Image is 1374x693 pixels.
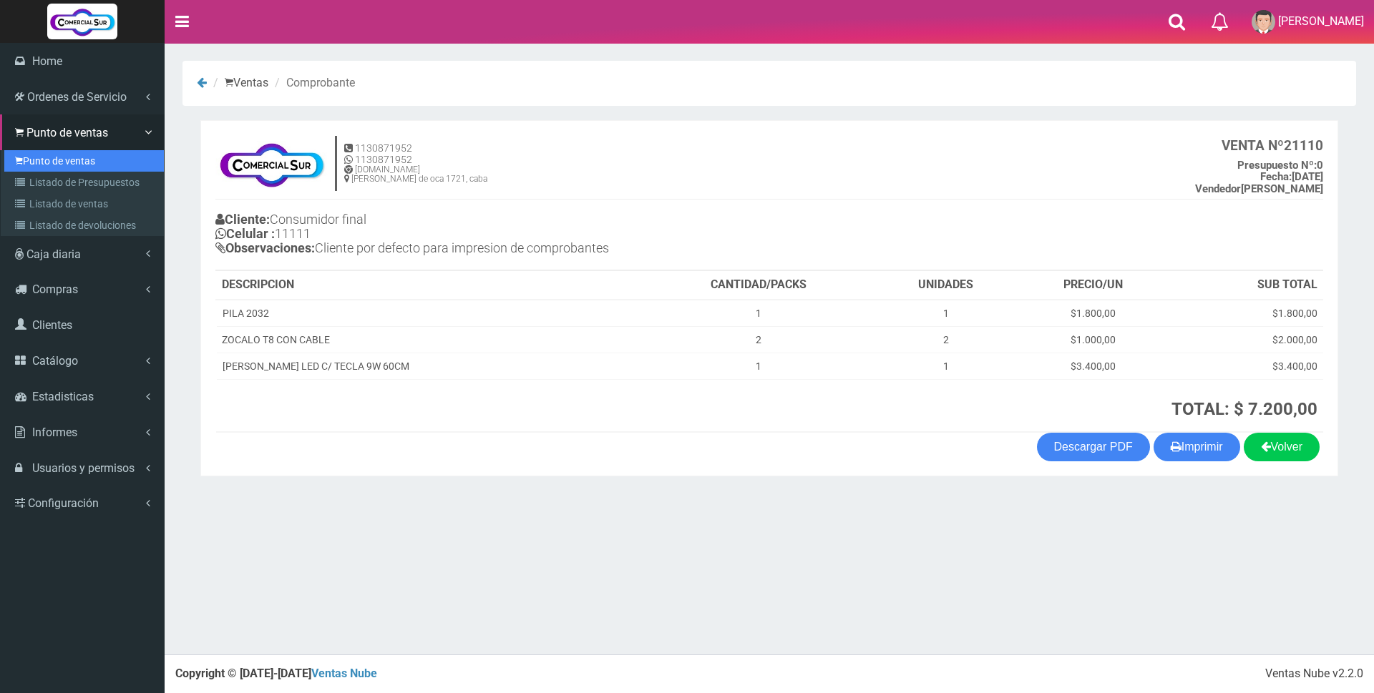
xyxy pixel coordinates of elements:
[1260,170,1292,183] strong: Fecha:
[344,165,487,184] h6: [DOMAIN_NAME] [PERSON_NAME] de oca 1721, caba
[26,126,108,139] span: Punto de ventas
[1169,353,1323,379] td: $3.400,00
[4,172,164,193] a: Listado de Presupuestos
[4,150,164,172] a: Punto de ventas
[32,318,72,332] span: Clientes
[215,240,315,255] b: Observaciones:
[32,426,77,439] span: Informes
[215,135,328,192] img: f695dc5f3a855ddc19300c990e0c55a2.jpg
[4,193,164,215] a: Listado de ventas
[1195,182,1241,195] strong: Vendedor
[1237,159,1317,172] strong: Presupuesto Nº:
[874,300,1018,327] td: 1
[4,215,164,236] a: Listado de devoluciones
[1278,14,1364,28] span: [PERSON_NAME]
[47,4,117,39] img: Logo grande
[1171,399,1317,419] strong: TOTAL: $ 7.200,00
[643,353,874,379] td: 1
[215,209,769,262] h4: Consumidor final 11111 Cliente por defecto para impresion de comprobantes
[216,326,643,353] td: ZOCALO T8 CON CABLE
[874,271,1018,300] th: UNIDADES
[311,667,377,680] a: Ventas Nube
[32,54,62,68] span: Home
[1260,170,1323,183] b: [DATE]
[1237,159,1323,172] b: 0
[26,247,81,261] span: Caja diaria
[210,75,268,92] li: Ventas
[1252,10,1275,34] img: User Image
[216,271,643,300] th: DESCRIPCION
[1244,433,1320,461] a: Volver
[874,353,1018,379] td: 1
[271,75,355,92] li: Comprobante
[1265,666,1363,682] div: Ventas Nube v2.2.0
[874,326,1018,353] td: 2
[1017,326,1169,353] td: $1.000,00
[1195,182,1323,195] b: [PERSON_NAME]
[32,390,94,403] span: Estadisticas
[1017,271,1169,300] th: PRECIO/UN
[643,326,874,353] td: 2
[1017,353,1169,379] td: $3.400,00
[32,354,78,368] span: Catálogo
[28,496,99,510] span: Configuración
[1037,433,1150,461] a: Descargar PDF
[344,143,487,165] h5: 1130871952 1130871952
[1154,433,1240,461] button: Imprimir
[27,90,127,104] span: Ordenes de Servicio
[1169,300,1323,327] td: $1.800,00
[216,353,643,379] td: [PERSON_NAME] LED C/ TECLA 9W 60CM
[1169,326,1323,353] td: $2.000,00
[1222,137,1284,154] strong: VENTA Nº
[1222,137,1323,154] b: 21110
[32,461,135,475] span: Usuarios y permisos
[215,226,275,241] b: Celular :
[1169,271,1323,300] th: SUB TOTAL
[215,212,270,227] b: Cliente:
[175,667,377,680] strong: Copyright © [DATE]-[DATE]
[643,300,874,327] td: 1
[32,282,78,296] span: Compras
[1017,300,1169,327] td: $1.800,00
[643,271,874,300] th: CANTIDAD/PACKS
[216,300,643,327] td: PILA 2032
